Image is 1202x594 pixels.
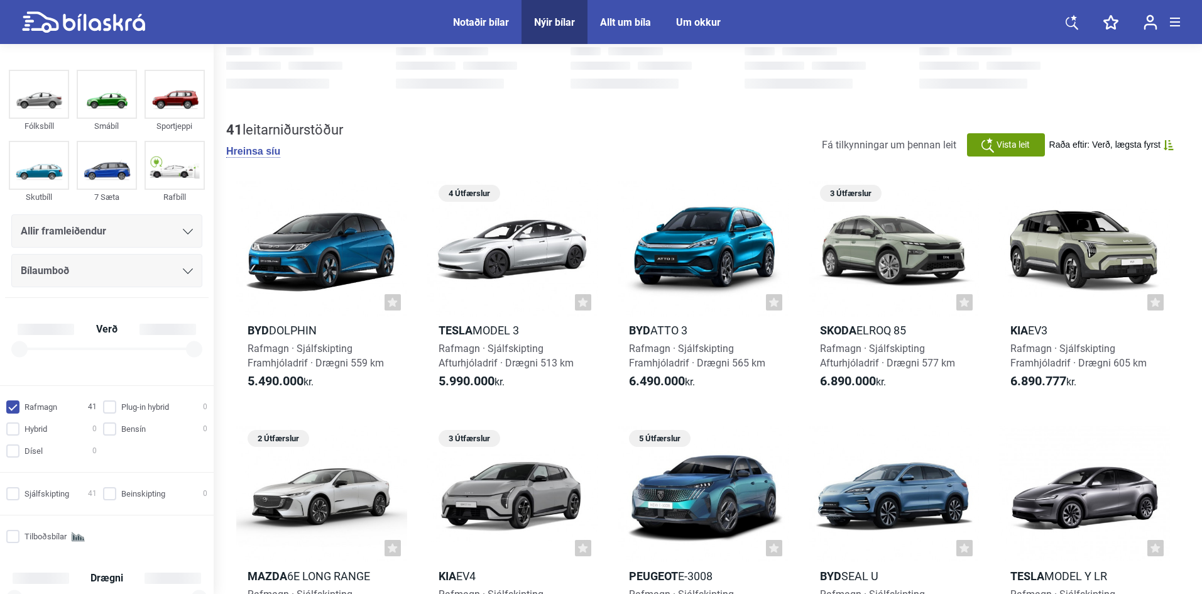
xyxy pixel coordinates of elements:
[427,569,598,583] h2: EV4
[87,573,126,583] span: Drægni
[826,185,875,202] span: 3 Útfærslur
[248,343,384,369] span: Rafmagn · Sjálfskipting Framhjóladrif · Drægni 559 km
[92,422,97,436] span: 0
[1144,14,1157,30] img: user-login.svg
[121,487,165,500] span: Beinskipting
[226,122,343,138] div: leitarniðurstöður
[820,374,886,389] span: kr.
[439,374,505,389] span: kr.
[248,373,303,388] b: 5.490.000
[534,16,575,28] a: Nýir bílar
[248,374,314,389] span: kr.
[427,180,598,400] a: 4 ÚtfærslurTeslaModel 3Rafmagn · SjálfskiptingAfturhjóladrif · Drægni 513 km5.990.000kr.
[999,569,1170,583] h2: Model Y LR
[25,400,57,414] span: Rafmagn
[629,324,650,337] b: BYD
[1010,569,1044,583] b: Tesla
[25,530,67,543] span: Tilboðsbílar
[145,119,205,133] div: Sportjeppi
[445,430,494,447] span: 3 Útfærslur
[445,185,494,202] span: 4 Útfærslur
[93,324,121,334] span: Verð
[88,487,97,500] span: 41
[248,569,287,583] b: Mazda
[25,444,43,458] span: Dísel
[629,343,765,369] span: Rafmagn · Sjálfskipting Framhjóladrif · Drægni 565 km
[439,343,574,369] span: Rafmagn · Sjálfskipting Afturhjóladrif · Drægni 513 km
[21,223,106,240] span: Allir framleiðendur
[92,444,97,458] span: 0
[236,180,407,400] a: BYDDolphinRafmagn · SjálfskiptingFramhjóladrif · Drægni 559 km5.490.000kr.
[997,138,1030,151] span: Vista leit
[820,324,856,337] b: Skoda
[21,262,69,280] span: Bílaumboð
[25,487,69,500] span: Sjálfskipting
[600,16,651,28] a: Allt um bíla
[809,569,980,583] h2: Seal U
[248,324,269,337] b: BYD
[618,323,789,338] h2: Atto 3
[453,16,509,28] a: Notaðir bílar
[1049,140,1174,150] button: Raða eftir: Verð, lægsta fyrst
[427,323,598,338] h2: Model 3
[9,190,69,204] div: Skutbíll
[809,180,980,400] a: 3 ÚtfærslurSkodaElroq 85Rafmagn · SjálfskiptingAfturhjóladrif · Drægni 577 km6.890.000kr.
[254,430,303,447] span: 2 Útfærslur
[9,119,69,133] div: Fólksbíll
[1049,140,1161,150] span: Raða eftir: Verð, lægsta fyrst
[999,323,1170,338] h2: EV3
[439,569,456,583] b: Kia
[121,422,146,436] span: Bensín
[121,400,169,414] span: Plug-in hybrid
[618,180,789,400] a: BYDAtto 3Rafmagn · SjálfskiptingFramhjóladrif · Drægni 565 km6.490.000kr.
[236,323,407,338] h2: Dolphin
[820,343,955,369] span: Rafmagn · Sjálfskipting Afturhjóladrif · Drægni 577 km
[77,190,137,204] div: 7 Sæta
[1010,373,1066,388] b: 6.890.777
[629,374,695,389] span: kr.
[226,122,243,138] b: 41
[820,373,876,388] b: 6.890.000
[618,569,789,583] h2: e-3008
[25,422,47,436] span: Hybrid
[236,569,407,583] h2: 6e Long range
[809,323,980,338] h2: Elroq 85
[439,373,494,388] b: 5.990.000
[203,487,207,500] span: 0
[999,180,1170,400] a: KiaEV3Rafmagn · SjálfskiptingFramhjóladrif · Drægni 605 km6.890.777kr.
[629,569,678,583] b: Peugeot
[203,422,207,436] span: 0
[629,373,685,388] b: 6.490.000
[203,400,207,414] span: 0
[820,569,841,583] b: BYD
[226,145,280,158] button: Hreinsa síu
[822,139,956,151] span: Fá tilkynningar um þennan leit
[1010,374,1076,389] span: kr.
[676,16,721,28] a: Um okkur
[88,400,97,414] span: 41
[439,324,473,337] b: Tesla
[77,119,137,133] div: Smábíl
[1010,324,1028,337] b: Kia
[635,430,684,447] span: 5 Útfærslur
[1010,343,1147,369] span: Rafmagn · Sjálfskipting Framhjóladrif · Drægni 605 km
[145,190,205,204] div: Rafbíll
